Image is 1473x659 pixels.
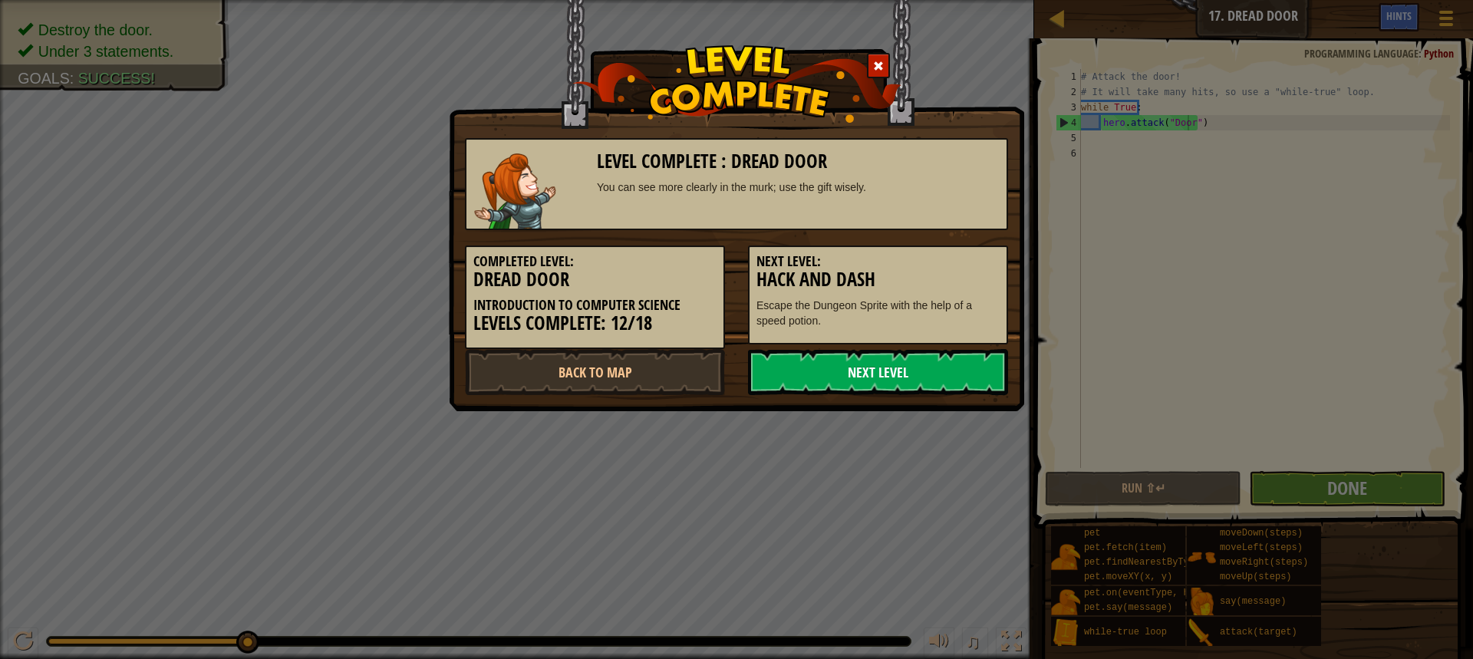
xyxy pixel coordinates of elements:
[756,298,1000,328] p: Escape the Dungeon Sprite with the help of a speed potion.
[597,180,1000,195] div: You can see more clearly in the murk; use the gift wisely.
[597,151,1000,172] h3: Level Complete : Dread Door
[748,349,1008,395] a: Next Level
[473,298,717,313] h5: Introduction to Computer Science
[756,254,1000,269] h5: Next Level:
[572,45,901,123] img: level_complete.png
[473,269,717,290] h3: Dread Door
[473,254,717,269] h5: Completed Level:
[473,313,717,334] h3: Levels Complete: 12/18
[465,349,725,395] a: Back to Map
[756,269,1000,290] h3: Hack and Dash
[474,153,556,229] img: captain.png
